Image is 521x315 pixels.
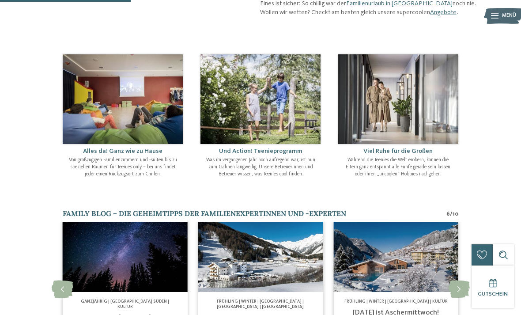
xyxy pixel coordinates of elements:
span: 6 [446,210,450,218]
img: Urlaub mit Teenagern in Südtirol geplant? [200,54,321,144]
img: Urlaub mit Teenagern in Südtirol geplant? [333,222,458,292]
img: Urlaub mit Teenagern in Südtirol geplant? [63,222,188,292]
span: Viel Ruhe für die Großen [363,148,433,154]
span: Gutschein [478,291,508,297]
span: Alles da! Ganz wie zu Hause [83,148,162,154]
a: Gutschein [472,266,514,308]
span: Family Blog – die Geheimtipps der Familienexpertinnen und -experten [63,209,346,218]
span: 10 [453,210,458,218]
span: Ganzjährig | [GEOGRAPHIC_DATA] Süden | Kultur [81,300,169,309]
img: Urlaub mit Teenagern in Südtirol geplant? [198,222,323,292]
img: Urlaub mit Teenagern in Südtirol geplant? [63,54,183,144]
p: Während die Teenies die Welt erobern, können die Eltern ganz entspannt alle Fünfe gerade sein las... [342,157,455,178]
span: Frühling | Winter | [GEOGRAPHIC_DATA] | Kultur [344,300,448,304]
img: Urlaub mit Teenagern in Südtirol geplant? [338,54,458,144]
a: Familienurlaub in [GEOGRAPHIC_DATA] [346,0,453,7]
p: Von großzügigen Familienzimmern und -suiten bis zu speziellen Räumen für Teenies only – bei uns f... [66,157,179,178]
span: Frühling | Winter | [GEOGRAPHIC_DATA] | [GEOGRAPHIC_DATA] | [GEOGRAPHIC_DATA] [217,300,304,309]
span: / [450,210,453,218]
span: Und Action! Teenieprogramm [219,148,302,154]
p: Was im vergangenen Jahr noch aufregend war, ist nun zum Gähnen langweilig. Unsere Betreuerinnen u... [204,157,317,178]
a: Angebote [430,9,457,15]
